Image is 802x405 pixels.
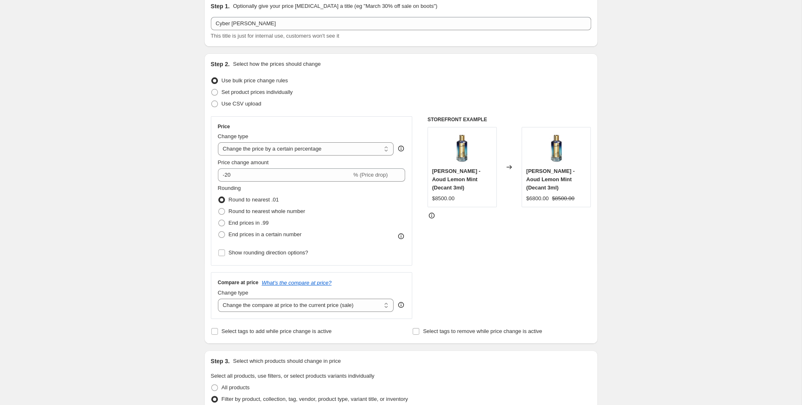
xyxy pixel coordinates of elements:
span: Use CSV upload [222,101,261,107]
h2: Step 2. [211,60,230,68]
span: Round to nearest whole number [229,208,305,214]
span: All products [222,384,250,391]
span: Change type [218,133,249,139]
span: Round to nearest .01 [229,197,279,203]
span: $8500.00 [552,195,574,201]
h3: Price [218,123,230,130]
span: End prices in .99 [229,220,269,226]
input: -15 [218,168,352,182]
img: mancera-aoud-lemon-mint-386358_80x.jpg [445,132,478,165]
p: Select which products should change in price [233,357,341,365]
h6: STOREFRONT EXAMPLE [428,116,591,123]
span: $6800.00 [526,195,548,201]
span: This title is just for internal use, customers won't see it [211,33,339,39]
span: Set product prices individually [222,89,293,95]
span: Select tags to add while price change is active [222,328,332,334]
span: Use bulk price change rules [222,77,288,84]
button: What's the compare at price? [262,280,332,286]
span: [PERSON_NAME] - Aoud Lemon Mint (Decant 3ml) [432,168,481,191]
span: $8500.00 [432,195,454,201]
input: 30% off holiday sale [211,17,591,30]
span: Show rounding direction options? [229,249,308,256]
img: mancera-aoud-lemon-mint-386358_80x.jpg [540,132,573,165]
span: [PERSON_NAME] - Aoud Lemon Mint (Decant 3ml) [526,168,575,191]
span: Filter by product, collection, tag, vendor, product type, variant title, or inventory [222,396,408,402]
h2: Step 1. [211,2,230,10]
span: Rounding [218,185,241,191]
div: help [397,301,405,309]
h3: Compare at price [218,279,258,286]
span: % (Price drop) [353,172,388,178]
h2: Step 3. [211,357,230,365]
div: help [397,144,405,153]
span: Change type [218,290,249,296]
span: End prices in a certain number [229,231,302,237]
span: Select all products, use filters, or select products variants individually [211,373,374,379]
p: Optionally give your price [MEDICAL_DATA] a title (eg "March 30% off sale on boots") [233,2,437,10]
span: Select tags to remove while price change is active [423,328,542,334]
span: Price change amount [218,159,269,165]
p: Select how the prices should change [233,60,321,68]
